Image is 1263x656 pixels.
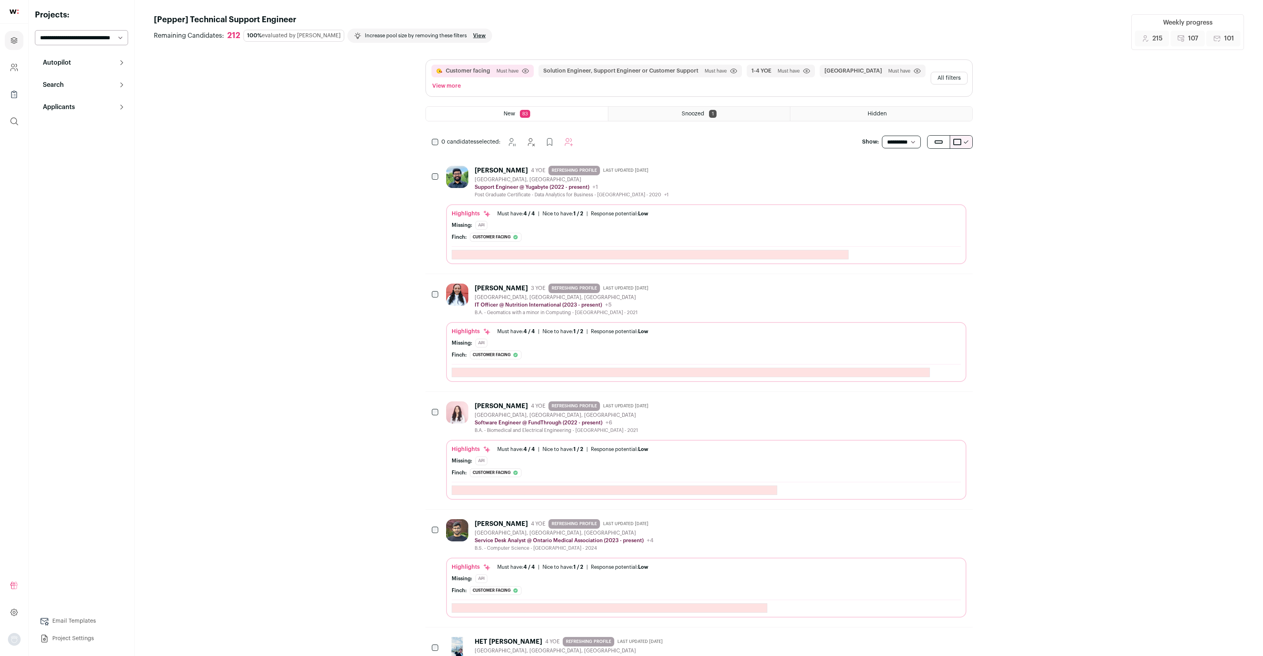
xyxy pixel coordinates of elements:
[452,340,472,346] div: Missing:
[497,328,648,335] ul: | |
[605,302,611,308] span: +5
[531,403,545,409] span: 4 YOE
[523,211,535,216] span: 4 / 4
[446,401,468,424] img: 64535b9d37690d78dd01366ca89a695dc614eb57b76484ce44a59cdd9b07e318
[548,519,600,529] span: REFRESHING PROFILE
[542,446,583,453] div: Nice to have:
[475,309,652,316] div: B.A. - Geomatics with a minor in Computing - [GEOGRAPHIC_DATA] - 2021
[573,329,583,334] span: 1 / 2
[35,99,128,115] button: Applicants
[470,586,521,595] div: Customer facing
[523,447,535,452] span: 4 / 4
[38,80,64,90] p: Search
[603,285,648,292] span: Last updated [DATE]
[862,138,879,146] p: Show:
[1224,34,1234,43] span: 101
[475,530,654,536] div: [GEOGRAPHIC_DATA], [GEOGRAPHIC_DATA], [GEOGRAPHIC_DATA]
[475,339,487,347] div: API
[452,575,472,582] div: Missing:
[497,446,535,453] div: Must have:
[531,167,545,174] span: 4 YOE
[603,167,648,174] span: Last updated [DATE]
[592,184,598,190] span: +1
[227,31,240,41] div: 212
[452,445,491,453] div: Highlights
[548,284,600,293] span: REFRESHING PROFILE
[446,284,468,306] img: 67059e128f11a8c45e496469db9d87fd20dc711c9daf3dec909517a89e2bd879
[452,234,467,240] div: Finch:
[545,639,560,645] span: 4 YOE
[470,468,521,477] div: Customer facing
[470,233,521,242] div: Customer facing
[790,107,972,121] a: Hidden
[35,613,128,629] a: Email Templates
[523,134,539,150] button: Hide
[5,58,23,77] a: Company and ATS Settings
[497,564,535,570] div: Must have:
[10,10,19,14] img: wellfound-shorthand-0d5821cbd27db2630d0214b213865d53afaa358527fdda9d0ea32b1df1b89c2c.svg
[452,563,491,571] div: Highlights
[8,633,21,646] img: nopic.png
[548,401,600,411] span: REFRESHING PROFILE
[573,564,583,570] span: 1 / 2
[1188,34,1198,43] span: 107
[35,55,128,71] button: Autopilot
[705,68,727,74] span: Must have
[475,648,769,654] div: [GEOGRAPHIC_DATA], [GEOGRAPHIC_DATA], [GEOGRAPHIC_DATA]
[606,420,612,426] span: +6
[475,302,602,308] p: IT Officer @ Nutrition International (2023 - present)
[446,519,468,541] img: d888e3f43c97b9c15fcf0b0c07b244831741748b371458851010a4051b01e880
[531,521,545,527] span: 4 YOE
[475,457,487,465] div: API
[365,33,467,39] p: Increase pool size by removing these filters
[475,184,589,190] p: Support Engineer @ Yugabyte (2022 - present)
[35,77,128,93] button: Search
[154,31,224,40] span: Remaining Candidates:
[682,111,704,117] span: Snoozed
[446,166,468,188] img: e70ffbbf94553fc7c5f2f45ce321a801ba118076eb9362504f82a42e58d3e719
[638,329,648,334] span: Low
[563,637,614,646] span: REFRESHING PROFILE
[548,166,600,175] span: REFRESHING PROFILE
[475,545,654,551] div: B.S. - Computer Science - [GEOGRAPHIC_DATA] - 2024
[452,458,472,464] div: Missing:
[5,85,23,104] a: Company Lists
[520,110,530,118] span: 83
[888,68,910,74] span: Must have
[8,633,21,646] button: Open dropdown
[531,285,545,292] span: 3 YOE
[475,574,487,583] div: API
[475,638,542,646] div: HET [PERSON_NAME]
[441,138,500,146] span: selected:
[931,72,968,84] button: All filters
[638,564,648,570] span: Low
[496,68,519,74] span: Must have
[778,68,800,74] span: Must have
[441,139,476,145] span: 0 candidates
[35,631,128,646] a: Project Settings
[473,33,486,39] a: View
[243,30,344,42] div: evaluated by [PERSON_NAME]
[446,67,490,75] button: Customer facing
[35,10,128,21] h2: Projects:
[38,102,75,112] p: Applicants
[573,447,583,452] span: 1 / 2
[617,639,663,645] span: Last updated [DATE]
[446,519,966,618] a: [PERSON_NAME] 4 YOE REFRESHING PROFILE Last updated [DATE] [GEOGRAPHIC_DATA], [GEOGRAPHIC_DATA], ...
[475,420,602,426] p: Software Engineer @ FundThrough (2022 - present)
[38,58,71,67] p: Autopilot
[591,328,648,335] div: Response potential:
[452,210,491,218] div: Highlights
[475,520,528,528] div: [PERSON_NAME]
[5,31,23,50] a: Projects
[446,166,966,264] a: [PERSON_NAME] 4 YOE REFRESHING PROFILE Last updated [DATE] [GEOGRAPHIC_DATA], [GEOGRAPHIC_DATA] S...
[497,564,648,570] ul: | |
[475,427,652,433] div: B.A. - Biomedical and Electrical Engineering - [GEOGRAPHIC_DATA] - 2021
[470,351,521,359] div: Customer facing
[446,401,966,500] a: [PERSON_NAME] 4 YOE REFRESHING PROFILE Last updated [DATE] [GEOGRAPHIC_DATA], [GEOGRAPHIC_DATA], ...
[709,110,717,118] span: 1
[543,67,698,75] button: Solution Engineer, Support Engineer or Customer Support
[664,192,669,197] span: +1
[591,211,648,217] div: Response potential:
[452,470,467,476] div: Finch:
